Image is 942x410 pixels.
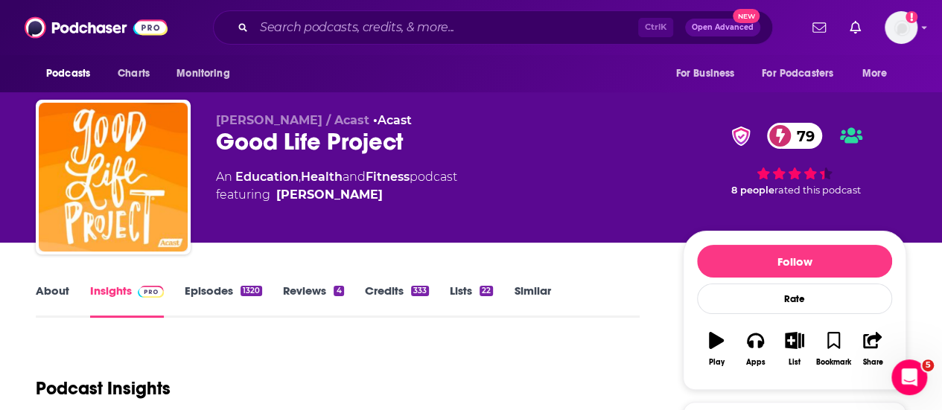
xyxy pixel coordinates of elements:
[736,322,774,376] button: Apps
[334,286,343,296] div: 4
[733,9,760,23] span: New
[301,170,343,184] a: Health
[108,60,159,88] a: Charts
[373,113,412,127] span: •
[166,60,249,88] button: open menu
[685,19,760,36] button: Open AdvancedNew
[862,63,888,84] span: More
[806,15,832,40] a: Show notifications dropdown
[853,322,892,376] button: Share
[254,16,638,39] input: Search podcasts, credits, & more...
[90,284,164,318] a: InsightsPodchaser Pro
[39,103,188,252] img: Good Life Project
[906,11,917,23] svg: Add a profile image
[844,15,867,40] a: Show notifications dropdown
[697,245,892,278] button: Follow
[762,63,833,84] span: For Podcasters
[365,284,429,318] a: Credits333
[36,377,171,400] h1: Podcast Insights
[450,284,493,318] a: Lists22
[514,284,550,318] a: Similar
[378,113,412,127] a: Acast
[283,284,343,318] a: Reviews4
[36,284,69,318] a: About
[885,11,917,44] span: Logged in as lilifeinberg
[665,60,753,88] button: open menu
[216,168,457,204] div: An podcast
[216,186,457,204] span: featuring
[299,170,301,184] span: ,
[746,358,766,367] div: Apps
[774,185,861,196] span: rated this podcast
[767,123,822,149] a: 79
[25,13,168,42] img: Podchaser - Follow, Share and Rate Podcasts
[638,18,673,37] span: Ctrl K
[709,358,725,367] div: Play
[891,359,927,395] iframe: Intercom live chat
[411,286,429,296] div: 333
[480,286,493,296] div: 22
[138,286,164,298] img: Podchaser Pro
[675,63,734,84] span: For Business
[343,170,366,184] span: and
[216,113,369,127] span: [PERSON_NAME] / Acast
[885,11,917,44] img: User Profile
[241,286,262,296] div: 1320
[731,185,774,196] span: 8 people
[775,322,814,376] button: List
[816,358,851,367] div: Bookmark
[176,63,229,84] span: Monitoring
[683,113,906,205] div: verified Badge79 8 peoplerated this podcast
[46,63,90,84] span: Podcasts
[36,60,109,88] button: open menu
[692,24,754,31] span: Open Advanced
[213,10,773,45] div: Search podcasts, credits, & more...
[276,186,383,204] a: Jonathan Fields
[782,123,822,149] span: 79
[922,359,934,371] span: 5
[697,322,736,376] button: Play
[366,170,410,184] a: Fitness
[697,284,892,314] div: Rate
[862,358,882,367] div: Share
[118,63,150,84] span: Charts
[235,170,299,184] a: Education
[789,358,801,367] div: List
[885,11,917,44] button: Show profile menu
[727,126,755,146] img: verified Badge
[852,60,906,88] button: open menu
[752,60,855,88] button: open menu
[185,284,262,318] a: Episodes1320
[814,322,853,376] button: Bookmark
